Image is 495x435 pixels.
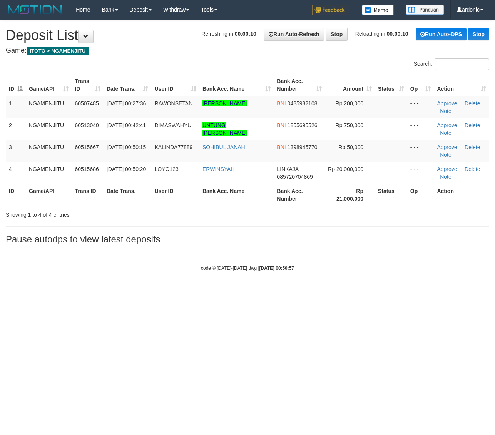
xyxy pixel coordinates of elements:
[6,140,26,162] td: 3
[26,74,72,96] th: Game/API: activate to sort column ascending
[151,74,199,96] th: User ID: activate to sort column ascending
[338,144,363,150] span: Rp 50,000
[440,108,452,114] a: Note
[6,74,26,96] th: ID: activate to sort column descending
[434,184,489,206] th: Action
[406,5,444,15] img: panduan.png
[235,31,256,37] strong: 00:00:10
[414,58,489,70] label: Search:
[154,144,192,150] span: KALINDA77889
[288,100,318,106] span: Copy 0485982108 to clipboard
[407,162,434,184] td: - - -
[326,28,348,41] a: Stop
[199,74,274,96] th: Bank Acc. Name: activate to sort column ascending
[107,100,146,106] span: [DATE] 00:27:36
[259,266,294,271] strong: [DATE] 00:50:57
[202,144,245,150] a: SOHIBUL JANAH
[437,166,457,172] a: Approve
[437,100,457,106] a: Approve
[264,28,324,41] a: Run Auto-Refresh
[202,166,235,172] a: ERWINSYAH
[75,144,99,150] span: 60515667
[75,100,99,106] span: 60507485
[288,122,318,128] span: Copy 1855695526 to clipboard
[72,74,103,96] th: Trans ID: activate to sort column ascending
[104,184,152,206] th: Date Trans.
[407,96,434,118] td: - - -
[435,58,489,70] input: Search:
[277,100,286,106] span: BNI
[26,140,72,162] td: NGAMENJITU
[26,162,72,184] td: NGAMENJITU
[440,130,452,136] a: Note
[107,122,146,128] span: [DATE] 00:42:41
[440,174,452,180] a: Note
[434,74,489,96] th: Action: activate to sort column ascending
[274,184,325,206] th: Bank Acc. Number
[465,122,480,128] a: Delete
[387,31,408,37] strong: 00:00:10
[6,162,26,184] td: 4
[26,96,72,118] td: NGAMENJITU
[407,140,434,162] td: - - -
[355,31,408,37] span: Reloading in:
[26,118,72,140] td: NGAMENJITU
[375,184,407,206] th: Status
[325,74,375,96] th: Amount: activate to sort column ascending
[407,184,434,206] th: Op
[6,4,64,15] img: MOTION_logo.png
[72,184,103,206] th: Trans ID
[437,122,457,128] a: Approve
[277,122,286,128] span: BNI
[107,144,146,150] span: [DATE] 00:50:15
[277,174,313,180] span: Copy 085720704869 to clipboard
[362,5,394,15] img: Button%20Memo.svg
[328,166,363,172] span: Rp 20,000,000
[26,184,72,206] th: Game/API
[154,100,192,106] span: RAWONSETAN
[407,74,434,96] th: Op: activate to sort column ascending
[288,144,318,150] span: Copy 1398945770 to clipboard
[75,166,99,172] span: 60515686
[277,144,286,150] span: BNI
[465,144,480,150] a: Delete
[407,118,434,140] td: - - -
[375,74,407,96] th: Status: activate to sort column ascending
[6,234,489,244] h3: Pause autodps to view latest deposits
[27,47,89,55] span: ITOTO > NGAMENJITU
[274,74,325,96] th: Bank Acc. Number: activate to sort column ascending
[154,122,191,128] span: DIMASWAHYU
[416,28,467,40] a: Run Auto-DPS
[437,144,457,150] a: Approve
[312,5,350,15] img: Feedback.jpg
[6,208,201,219] div: Showing 1 to 4 of 4 entries
[6,184,26,206] th: ID
[468,28,489,40] a: Stop
[325,184,375,206] th: Rp 21.000.000
[107,166,146,172] span: [DATE] 00:50:20
[336,100,363,106] span: Rp 200,000
[6,96,26,118] td: 1
[154,166,178,172] span: LOYO123
[199,184,274,206] th: Bank Acc. Name
[6,118,26,140] td: 2
[465,166,480,172] a: Delete
[151,184,199,206] th: User ID
[277,166,298,172] span: LINKAJA
[104,74,152,96] th: Date Trans.: activate to sort column ascending
[440,152,452,158] a: Note
[465,100,480,106] a: Delete
[202,122,247,136] a: UNTUNG [PERSON_NAME]
[6,28,489,43] h1: Deposit List
[336,122,363,128] span: Rp 750,000
[201,266,294,271] small: code © [DATE]-[DATE] dwg |
[202,100,247,106] a: [PERSON_NAME]
[6,47,489,55] h4: Game:
[75,122,99,128] span: 60513040
[201,31,256,37] span: Refreshing in:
